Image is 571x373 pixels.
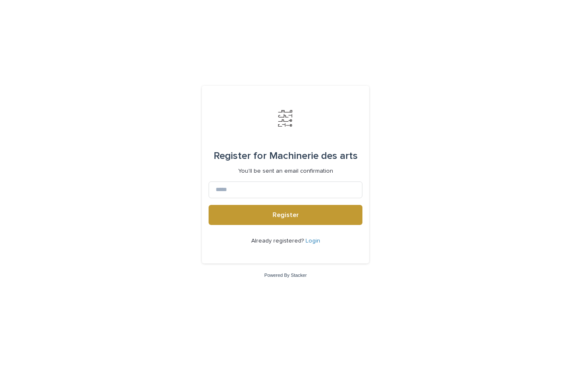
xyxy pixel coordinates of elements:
button: Register [209,205,362,225]
img: Jx8JiDZqSLW7pnA6nIo1 [273,106,298,131]
span: Register [273,212,299,218]
div: Machinerie des arts [214,144,358,168]
a: Login [306,238,320,244]
a: Powered By Stacker [264,273,306,278]
span: Already registered? [251,238,306,244]
p: You'll be sent an email confirmation [238,168,333,175]
span: Register for [214,151,267,161]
